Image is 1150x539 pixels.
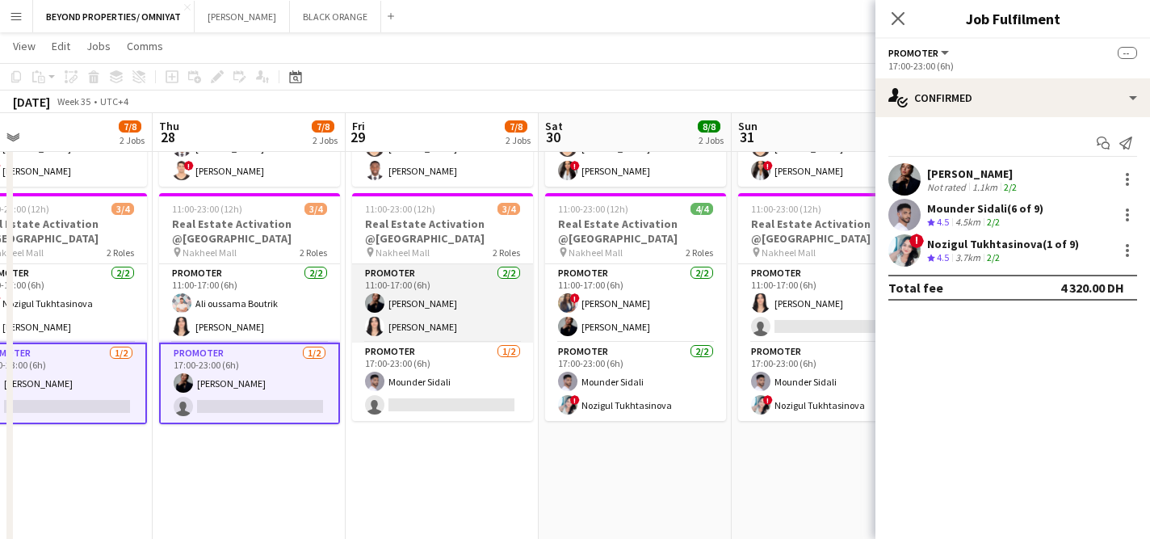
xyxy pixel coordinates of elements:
div: 2 Jobs [699,134,724,146]
span: ! [570,293,580,303]
div: 3.7km [952,251,984,265]
span: 4/4 [690,203,713,215]
span: Fri [352,119,365,133]
app-job-card: 11:00-23:00 (12h)3/4Real Estate Activation @[GEOGRAPHIC_DATA] Nakheel Mall2 RolesPromoter2/211:00... [352,193,533,421]
span: 2 Roles [493,246,520,259]
div: 1.1km [969,181,1001,193]
div: [PERSON_NAME] [927,166,1020,181]
span: ! [763,161,773,171]
span: 8/8 [698,120,720,133]
span: ! [909,234,924,248]
span: 11:00-23:00 (12h) [365,203,435,215]
span: 2 Roles [300,246,327,259]
span: 30 [543,128,563,146]
span: 29 [350,128,365,146]
app-skills-label: 2/2 [987,251,1000,263]
span: Week 35 [53,95,94,107]
button: BLACK ORANGE [290,1,381,32]
span: 11:00-23:00 (12h) [751,203,821,215]
span: ! [184,161,194,171]
span: 31 [736,128,758,146]
button: BEYOND PROPERTIES/ OMNIYAT [33,1,195,32]
span: Edit [52,39,70,53]
span: View [13,39,36,53]
div: 17:00-23:00 (6h) [888,60,1137,72]
a: Comms [120,36,170,57]
span: Sun [738,119,758,133]
span: -- [1118,47,1137,59]
span: 7/8 [119,120,141,133]
span: Nakheel Mall [183,246,237,259]
span: 28 [157,128,179,146]
div: 2 Jobs [313,134,338,146]
div: [DATE] [13,94,50,110]
app-card-role: Promoter2/217:00-23:00 (6h)Mounder Sidali!Nozigul Tukhtasinova [738,343,919,421]
app-skills-label: 2/2 [987,216,1000,228]
div: Confirmed [875,78,1150,117]
span: Nakheel Mall [569,246,623,259]
span: 4.5 [937,251,949,263]
span: ! [570,161,580,171]
span: 11:00-23:00 (12h) [558,203,628,215]
div: Nozigul Tukhtasinova (1 of 9) [927,237,1079,251]
div: Not rated [927,181,969,193]
app-job-card: 11:00-23:00 (12h)3/4Real Estate Activation @[GEOGRAPHIC_DATA] Nakheel Mall2 RolesPromoter2/211:00... [159,193,340,424]
span: 2 Roles [686,246,713,259]
span: 7/8 [505,120,527,133]
span: Nakheel Mall [376,246,430,259]
h3: Real Estate Activation @[GEOGRAPHIC_DATA] [352,217,533,246]
div: 2 Jobs [506,134,531,146]
span: Thu [159,119,179,133]
app-card-role: Promoter2/217:00-23:00 (6h)Mounder Sidali!Nozigul Tukhtasinova [545,343,726,421]
span: 4.5 [937,216,949,228]
app-job-card: 11:00-23:00 (12h)4/4Real Estate Activation @[GEOGRAPHIC_DATA] Nakheel Mall2 RolesPromoter2/211:00... [545,193,726,421]
app-card-role: Promoter1/217:00-23:00 (6h)Mounder Sidali [352,343,533,421]
span: 11:00-23:00 (12h) [172,203,242,215]
button: [PERSON_NAME] [195,1,290,32]
button: Promoter [888,47,951,59]
div: 2 Jobs [120,134,145,146]
app-card-role: Promoter2/211:00-17:00 (6h)Ali oussama Boutrik[PERSON_NAME] [159,264,340,343]
h3: Real Estate Activation @[GEOGRAPHIC_DATA] [159,217,340,246]
span: 3/4 [111,203,134,215]
div: UTC+4 [100,95,128,107]
app-card-role: Promoter2/211:00-17:00 (6h)![PERSON_NAME][PERSON_NAME] [545,264,726,343]
span: ! [763,395,773,405]
app-skills-label: 2/2 [1004,181,1017,193]
div: 4.5km [952,216,984,229]
h3: Real Estate Activation @[GEOGRAPHIC_DATA] [545,217,726,246]
span: Promoter [888,47,938,59]
app-card-role: Promoter1/217:00-23:00 (6h)[PERSON_NAME] [159,343,340,424]
span: Jobs [86,39,111,53]
app-card-role: Promoter1/211:00-17:00 (6h)[PERSON_NAME] [738,264,919,343]
span: 3/4 [497,203,520,215]
a: Edit [45,36,77,57]
div: 4 320.00 DH [1060,280,1124,296]
div: Mounder Sidali (6 of 9) [927,201,1043,216]
app-card-role: Promoter2/211:00-17:00 (6h)[PERSON_NAME][PERSON_NAME] [352,264,533,343]
span: Sat [545,119,563,133]
a: Jobs [80,36,117,57]
h3: Job Fulfilment [875,8,1150,29]
span: ! [570,395,580,405]
app-job-card: 11:00-23:00 (12h)3/4Real Estate Activation @[GEOGRAPHIC_DATA] Nakheel Mall2 RolesPromoter1/211:00... [738,193,919,421]
div: Total fee [888,280,943,296]
span: 2 Roles [107,246,134,259]
span: 3/4 [304,203,327,215]
span: Comms [127,39,163,53]
a: View [6,36,42,57]
span: 7/8 [312,120,334,133]
h3: Real Estate Activation @[GEOGRAPHIC_DATA] [738,217,919,246]
span: Nakheel Mall [762,246,816,259]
